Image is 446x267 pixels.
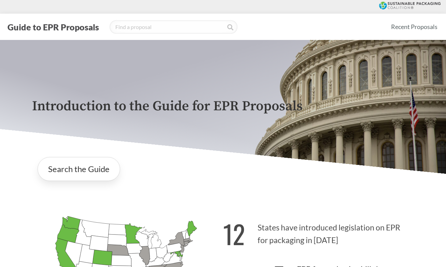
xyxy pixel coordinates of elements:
p: Introduction to the Guide for EPR Proposals [32,99,414,114]
a: Recent Proposals [388,19,441,34]
p: States have introduced legislation on EPR for packaging in [DATE] [223,211,414,253]
button: Guide to EPR Proposals [5,22,101,32]
strong: 12 [223,215,245,253]
input: Find a proposal [110,20,238,34]
a: Search the Guide [38,157,120,181]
